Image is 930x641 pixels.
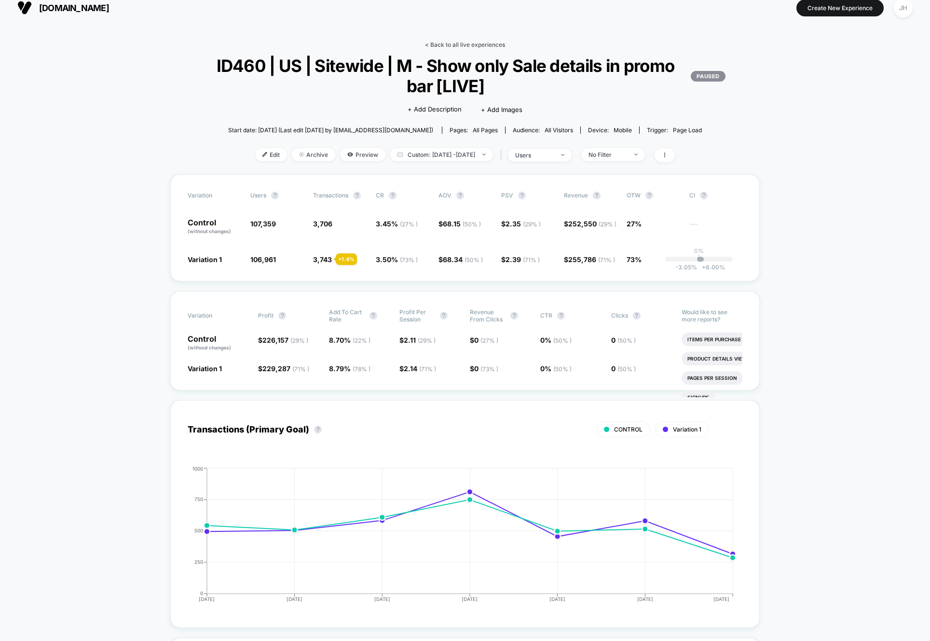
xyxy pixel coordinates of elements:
[568,220,616,228] span: 252,550
[561,154,564,156] img: end
[329,364,370,373] span: 8.79 %
[474,336,498,344] span: 0
[627,192,680,199] span: OTW
[702,264,706,271] span: +
[617,337,636,344] span: ( 50 % )
[611,364,636,373] span: 0
[682,390,715,404] li: Signups
[506,220,541,228] span: 2.35
[329,336,370,344] span: 8.70 %
[313,192,348,199] span: Transactions
[462,596,478,602] tspan: [DATE]
[178,466,733,611] div: TRANSACTIONS
[188,228,231,234] span: (without changes)
[205,56,725,96] span: ID460 | US | Sitewide | M - Show only Sale details in promo bar [LIVE]
[353,337,370,344] span: ( 22 % )
[374,596,390,602] tspan: [DATE]
[397,152,403,157] img: calendar
[313,220,332,228] span: 3,706
[481,106,522,113] span: + Add Images
[564,220,616,228] span: $
[404,364,436,373] span: 2.14
[400,221,418,228] span: ( 27 % )
[255,148,287,161] span: Edit
[634,153,638,155] img: end
[647,126,702,134] div: Trigger:
[540,364,572,373] span: 0 %
[540,312,552,319] span: CTR
[463,221,481,228] span: ( 50 % )
[470,336,498,344] span: $
[258,312,274,319] span: Profit
[262,364,309,373] span: 229,287
[682,352,770,365] li: Product Details Views Rate
[593,192,601,199] button: ?
[443,220,481,228] span: 68.15
[262,152,267,157] img: edit
[188,345,231,350] span: (without changes)
[194,496,203,502] tspan: 750
[271,192,279,199] button: ?
[456,192,464,199] button: ?
[404,336,436,344] span: 2.11
[501,255,540,264] span: $
[553,337,572,344] span: ( 50 % )
[673,426,701,433] span: Variation 1
[188,192,241,199] span: Variation
[714,596,730,602] tspan: [DATE]
[450,126,498,134] div: Pages:
[645,192,653,199] button: ?
[480,337,498,344] span: ( 27 % )
[292,148,335,161] span: Archive
[340,148,385,161] span: Preview
[675,264,697,271] span: -3.05 %
[518,192,526,199] button: ?
[470,364,498,373] span: $
[353,192,361,199] button: ?
[697,264,725,271] span: 6.00 %
[627,220,642,228] span: 27%
[698,254,700,262] p: |
[465,256,483,264] span: ( 50 % )
[482,153,486,155] img: end
[329,308,365,323] span: Add To Cart Rate
[501,192,513,199] span: PSV
[611,312,628,319] span: Clicks
[480,365,498,373] span: ( 73 % )
[470,308,506,323] span: Revenue From Clicks
[637,596,653,602] tspan: [DATE]
[689,221,742,235] span: ---
[200,590,203,596] tspan: 0
[389,192,397,199] button: ?
[399,336,436,344] span: $
[250,192,266,199] span: users
[290,337,308,344] span: ( 29 % )
[700,192,708,199] button: ?
[188,335,248,351] p: Control
[523,221,541,228] span: ( 29 % )
[194,559,203,565] tspan: 250
[513,126,573,134] div: Audience:
[498,148,508,162] span: |
[682,333,747,346] li: Items Per Purchase
[400,256,418,264] span: ( 73 % )
[443,255,483,264] span: 68.34
[588,151,627,158] div: No Filter
[188,255,222,264] span: Variation 1
[564,255,615,264] span: $
[614,426,643,433] span: CONTROL
[438,220,481,228] span: $
[258,336,308,344] span: $
[292,365,309,373] span: ( 71 % )
[287,596,302,602] tspan: [DATE]
[438,255,483,264] span: $
[506,255,540,264] span: 2.39
[376,192,384,199] span: CR
[425,41,505,48] a: < Back to all live experiences
[510,312,518,320] button: ?
[408,105,462,114] span: + Add Description
[689,192,742,199] span: CI
[399,364,436,373] span: $
[313,255,332,264] span: 3,743
[599,221,616,228] span: ( 29 % )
